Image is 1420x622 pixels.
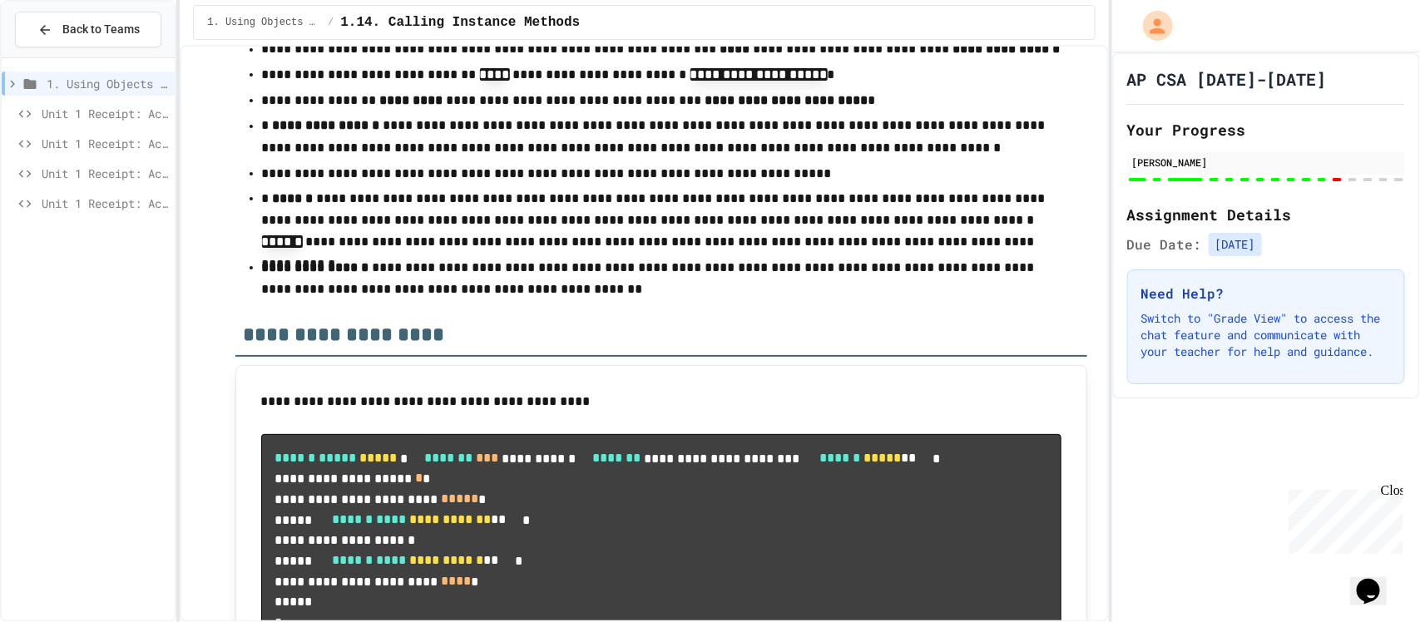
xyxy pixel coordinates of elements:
div: My Account [1126,7,1177,45]
span: Unit 1 Receipt: Activity 1 - Basic Receipt [42,105,168,122]
h2: Your Progress [1127,118,1405,141]
span: 1. Using Objects and Methods [47,75,168,92]
iframe: chat widget [1282,483,1403,554]
span: [DATE] [1209,233,1262,256]
div: [PERSON_NAME] [1132,155,1400,170]
span: Unit 1 Receipt: Activity 4 — Interactive Receipt [42,195,168,212]
div: Chat with us now!Close [7,7,115,106]
span: Back to Teams [62,21,140,38]
button: Back to Teams [15,12,161,47]
h2: Assignment Details [1127,203,1405,226]
span: Due Date: [1127,234,1202,254]
span: Unit 1 Receipt: Activity 3 — Including Random [42,165,168,182]
span: / [328,16,334,29]
h3: Need Help? [1141,284,1391,304]
p: Switch to "Grade View" to access the chat feature and communicate with your teacher for help and ... [1141,310,1391,360]
span: Unit 1 Receipt: Activity 2 — Enhanced Receipt [42,135,168,152]
h1: AP CSA [DATE]-[DATE] [1127,67,1327,91]
span: 1. Using Objects and Methods [207,16,321,29]
span: 1.14. Calling Instance Methods [340,12,580,32]
iframe: chat widget [1350,555,1403,605]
